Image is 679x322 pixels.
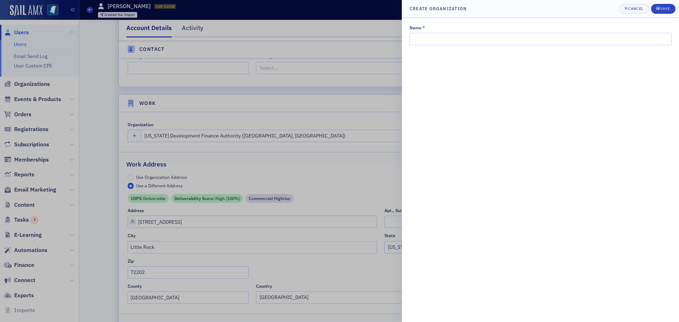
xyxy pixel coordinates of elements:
[651,4,675,14] button: Save
[410,5,467,12] h4: Create Organization
[422,25,425,30] abbr: This field is required
[410,25,422,30] div: Name
[619,4,649,14] button: Cancel
[628,7,643,11] div: Cancel
[660,7,670,11] div: Save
